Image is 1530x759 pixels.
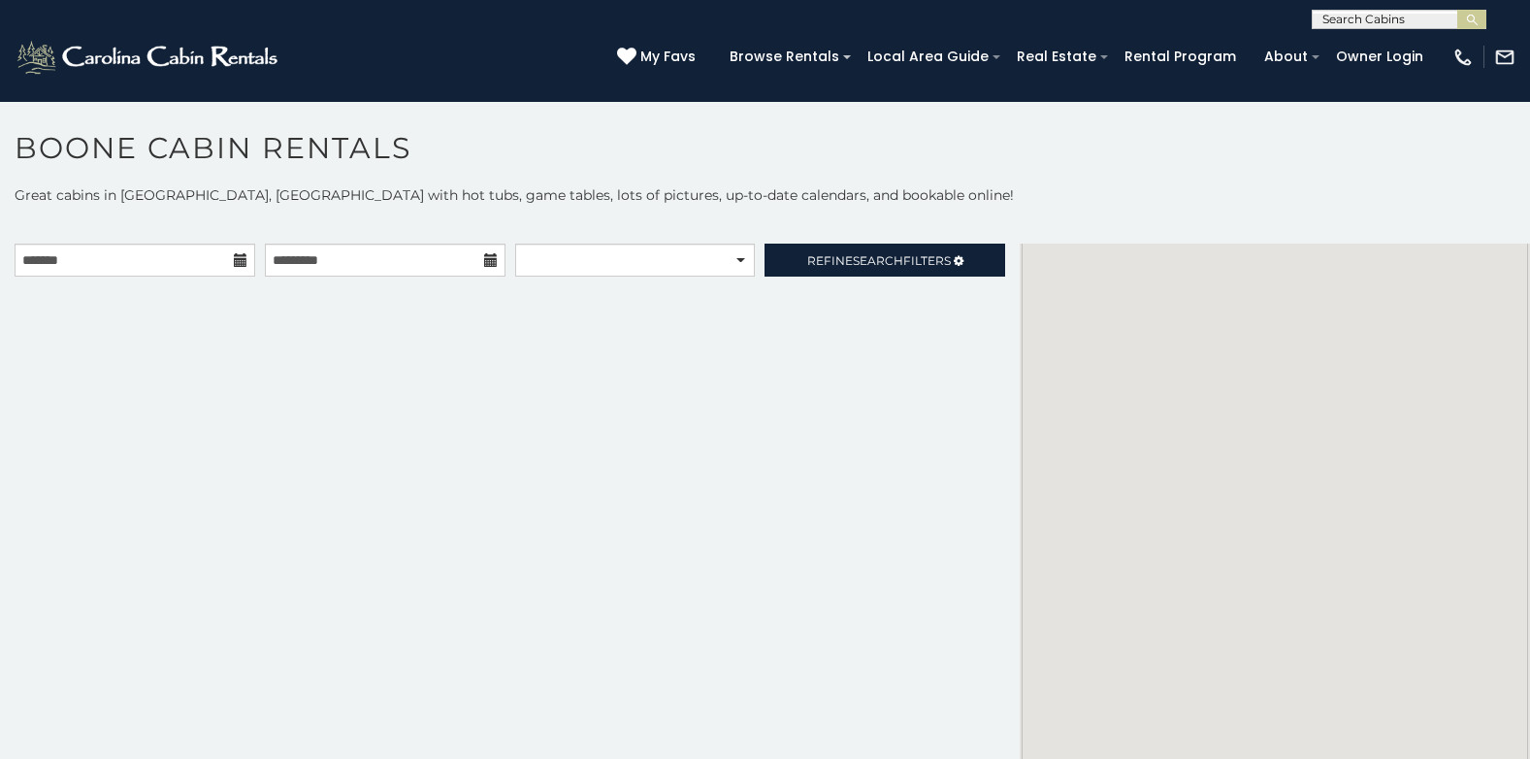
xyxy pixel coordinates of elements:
a: Local Area Guide [858,42,998,72]
a: RefineSearchFilters [765,244,1005,277]
img: mail-regular-white.png [1494,47,1515,68]
img: White-1-2.png [15,38,283,77]
a: About [1254,42,1318,72]
a: Owner Login [1326,42,1433,72]
span: Search [853,253,903,268]
a: My Favs [617,47,700,68]
span: My Favs [640,47,696,67]
a: Real Estate [1007,42,1106,72]
a: Browse Rentals [720,42,849,72]
span: Refine Filters [807,253,951,268]
img: phone-regular-white.png [1452,47,1474,68]
a: Rental Program [1115,42,1246,72]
